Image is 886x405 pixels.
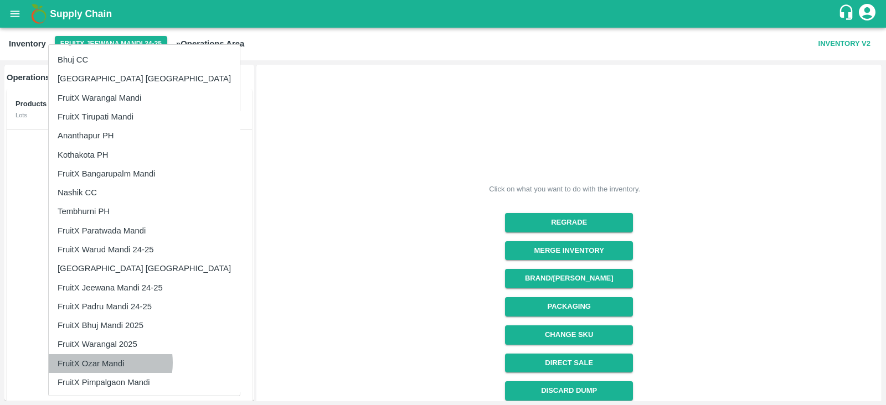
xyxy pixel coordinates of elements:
li: FruitX Paratwada Mandi [49,221,240,240]
li: FruitX Ozar Mandi [49,354,240,373]
li: FruitX Warangal 2025 [49,335,240,354]
li: FruitX Jeewana Mandi 24-25 [49,278,240,297]
li: FruitX Bangarupalm Mandi [49,164,240,183]
li: FruitX Warud Mandi 24-25 [49,240,240,259]
li: [GEOGRAPHIC_DATA] [GEOGRAPHIC_DATA] [49,259,240,278]
li: Kothakota PH [49,146,240,164]
li: FruitX Warangal Mandi [49,89,240,107]
li: Tembhurni PH [49,202,240,221]
li: Bhuj CC [49,50,240,69]
li: FruitX Bhuj Mandi 2025 [49,316,240,335]
li: FruitX Tirupati Mandi [49,107,240,126]
li: FruitX Pimpalgaon Mandi [49,373,240,392]
li: Nashik CC [49,183,240,202]
li: FruitX Padru Mandi 24-25 [49,297,240,316]
li: Ananthapur PH [49,126,240,145]
li: [GEOGRAPHIC_DATA] [GEOGRAPHIC_DATA] [49,69,240,88]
